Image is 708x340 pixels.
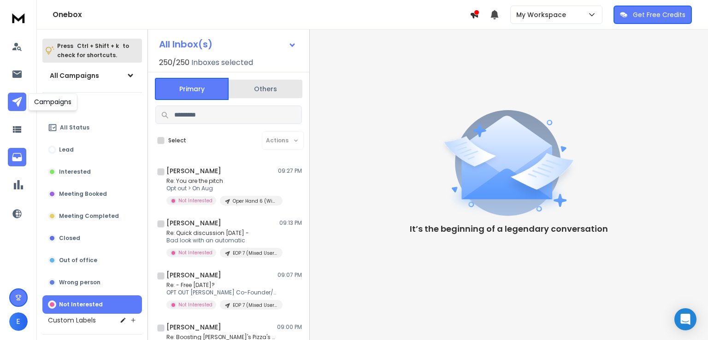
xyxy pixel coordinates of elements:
button: All Inbox(s) [152,35,304,53]
button: E [9,312,28,331]
p: Not Interested [178,249,212,256]
p: Opt out > On Aug [166,185,277,192]
div: Open Intercom Messenger [674,308,696,330]
p: Wrong person [59,279,100,286]
button: Wrong person [42,273,142,292]
button: Lead [42,141,142,159]
h1: All Campaigns [50,71,99,80]
button: Meeting Booked [42,185,142,203]
label: Select [168,137,186,144]
p: Closed [59,234,80,242]
p: 09:07 PM [277,271,302,279]
p: Not Interested [178,197,212,204]
p: Meeting Completed [59,212,119,220]
h1: All Inbox(s) [159,40,212,49]
p: Not Interested [178,301,212,308]
p: EOP 7 (Mixed Users and Lists) [233,302,277,309]
button: All Status [42,118,142,137]
p: It’s the beginning of a legendary conversation [410,223,608,235]
p: Re: You are the pitch [166,177,277,185]
button: Primary [155,78,229,100]
p: Oper Hand 6 (Winner content) [233,198,277,205]
p: Lead [59,146,74,153]
p: OPT OUT [PERSON_NAME] Co-Founder/CEO [166,289,277,296]
p: Get Free Credits [633,10,685,19]
p: Meeting Booked [59,190,107,198]
button: Meeting Completed [42,207,142,225]
p: Re: Quick discussion [DATE] - [166,229,277,237]
p: Re: - Free [DATE]? [166,281,277,289]
button: Interested [42,163,142,181]
button: Get Free Credits [614,6,692,24]
button: Closed [42,229,142,247]
h3: Custom Labels [48,316,96,325]
h3: Filters [42,100,142,113]
h1: Onebox [53,9,470,20]
span: 250 / 250 [159,57,189,68]
img: logo [9,9,28,26]
p: Interested [59,168,91,176]
button: Others [229,79,302,99]
button: Not Interested [42,295,142,314]
p: All Status [60,124,89,131]
p: Not Interested [59,301,103,308]
span: Ctrl + Shift + k [76,41,120,51]
p: 09:27 PM [278,167,302,175]
h1: [PERSON_NAME] [166,270,221,280]
div: Campaigns [28,93,77,111]
button: Out of office [42,251,142,270]
p: EOP 7 (Mixed Users and Lists) [233,250,277,257]
h1: [PERSON_NAME] [166,166,221,176]
p: Press to check for shortcuts. [57,41,129,60]
button: All Campaigns [42,66,142,85]
h1: [PERSON_NAME] [166,218,221,228]
h3: Inboxes selected [191,57,253,68]
p: Out of office [59,257,97,264]
p: Bad look with an automatic [166,237,277,244]
p: My Workspace [516,10,570,19]
p: 09:13 PM [279,219,302,227]
h1: [PERSON_NAME] [166,322,221,332]
p: 09:00 PM [277,323,302,331]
